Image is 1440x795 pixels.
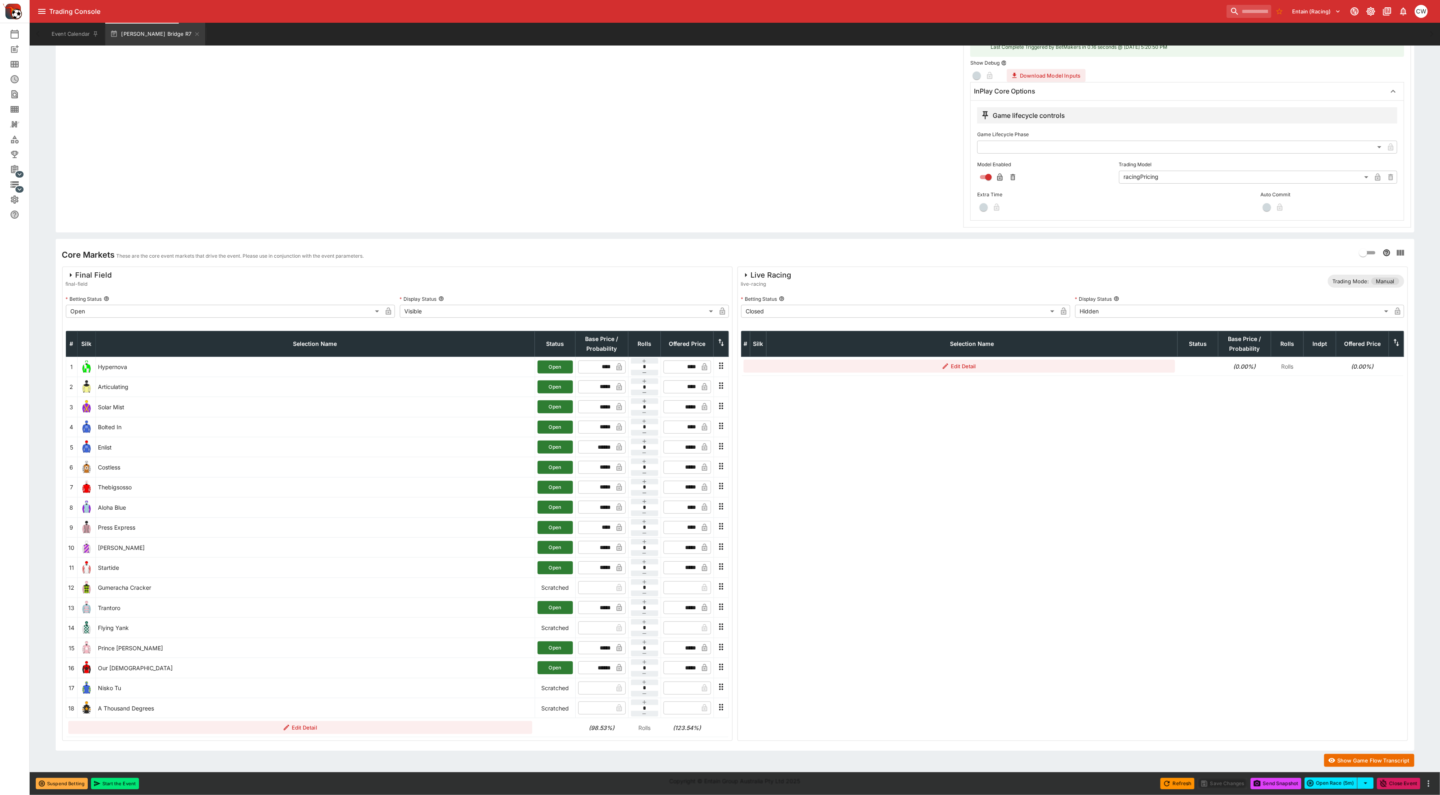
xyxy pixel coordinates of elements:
button: Download Model Inputs [1007,69,1085,82]
p: Betting Status [741,295,777,302]
button: Documentation [1380,4,1394,19]
button: Close Event [1377,778,1420,789]
img: runner 9 [80,521,93,534]
p: Rolls [1273,362,1301,371]
td: 16 [66,658,77,678]
div: Visible [400,305,716,318]
th: Status [1178,331,1218,357]
th: Independent [1303,331,1336,357]
p: Trading Mode: [1333,278,1369,286]
button: Open [538,521,573,534]
td: Trantoro [95,598,535,618]
th: # [66,331,77,357]
td: 8 [66,497,77,517]
td: 14 [66,618,77,638]
td: 7 [66,477,77,497]
button: open drawer [35,4,49,19]
td: A Thousand Degrees [95,698,535,718]
span: final-field [66,280,112,288]
img: runner 5 [80,441,93,454]
button: [PERSON_NAME] Bridge R7 [105,23,205,46]
div: Template Search [10,104,33,114]
h6: (0.00%) [1338,362,1386,371]
p: Display Status [400,295,437,302]
button: Show Debug [1001,60,1007,66]
td: Startide [95,558,535,578]
th: Status [535,331,575,357]
button: Open [538,461,573,474]
img: runner 12 [80,581,93,594]
div: racingPricing [1119,170,1371,183]
td: Thebigsosso [95,477,535,497]
div: New Event [10,44,33,54]
td: 2 [66,377,77,397]
img: runner 2 [80,380,93,393]
img: runner 16 [80,661,93,674]
td: 3 [66,397,77,417]
td: Prince [PERSON_NAME] [95,638,535,658]
p: Betting Status [66,295,102,302]
h4: Core Markets [62,250,115,260]
button: Open [538,380,573,393]
button: Open [538,501,573,514]
button: Edit Detail [68,721,532,734]
td: Articulating [95,377,535,397]
button: Notifications [1396,4,1411,19]
th: Rolls [628,331,661,357]
td: 18 [66,698,77,718]
td: Flying Yank [95,618,535,638]
button: Open [538,400,573,413]
td: 12 [66,578,77,597]
button: Open [538,661,573,674]
button: Show Game Flow Transcript [1324,754,1414,767]
td: Aloha Blue [95,497,535,517]
img: runner 18 [80,702,93,715]
img: runner 10 [80,541,93,554]
div: Hidden [1075,305,1391,318]
button: more [1424,779,1433,788]
th: Selection Name [766,331,1178,357]
td: Solar Mist [95,397,535,417]
td: Our [DEMOGRAPHIC_DATA] [95,658,535,678]
input: search [1227,5,1271,18]
div: Futures [10,74,33,84]
div: Trading Console [49,7,1223,16]
button: Display Status [438,296,444,302]
div: Closed [741,305,1057,318]
th: Rolls [1271,331,1303,357]
button: Select Tenant [1288,5,1346,18]
img: runner 11 [80,561,93,574]
h6: (0.00%) [1221,362,1269,371]
button: Connected to PK [1347,4,1362,19]
button: Start the Event [91,778,139,789]
button: Open [538,641,573,654]
td: Gumeracha Cracker [95,578,535,597]
td: 5 [66,437,77,457]
td: Hypernova [95,357,535,377]
button: Christopher Winter [1412,2,1430,20]
div: Event Calendar [10,29,33,39]
span: Manual [1371,278,1399,286]
div: Search [10,89,33,99]
button: Open [538,481,573,494]
th: Offered Price [661,331,713,357]
button: Open [538,421,573,434]
img: runner 13 [80,601,93,614]
label: Extra Time [977,189,1114,201]
img: runner 1 [80,361,93,374]
th: Silk [750,331,766,357]
h6: (123.54%) [663,723,711,732]
p: Scratched [538,684,573,692]
div: Final Field [66,270,112,280]
th: Silk [77,331,95,357]
td: Press Express [95,517,535,537]
label: Model Enabled [977,159,1114,171]
td: 9 [66,517,77,537]
div: split button [1305,778,1374,789]
td: 10 [66,537,77,557]
button: Event Calendar [47,23,104,46]
p: Scratched [538,623,573,632]
div: Help & Support [10,210,33,219]
label: Game Lifecycle Phase [977,128,1397,141]
td: Nisko Tu [95,678,535,698]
